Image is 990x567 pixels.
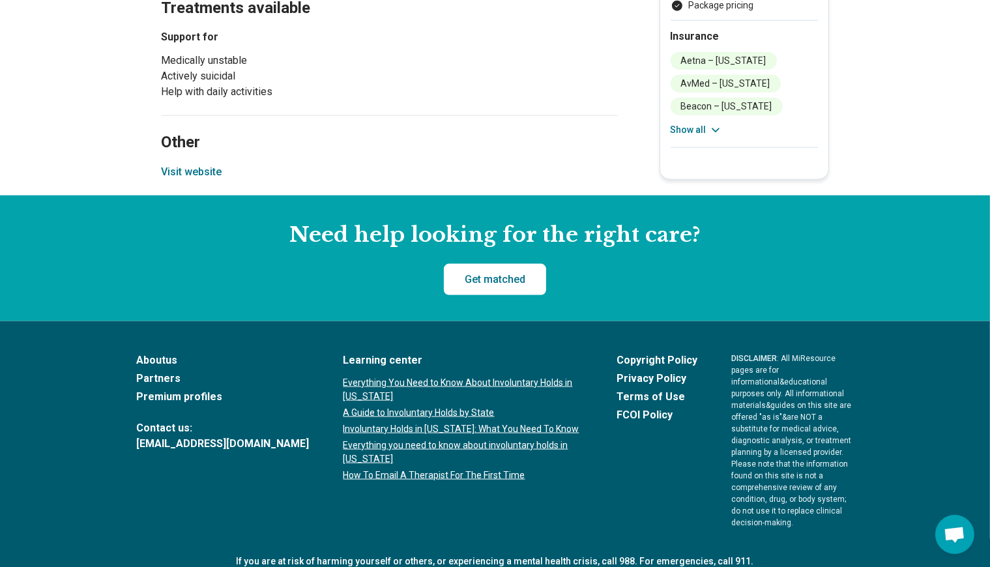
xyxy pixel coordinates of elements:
[162,84,344,100] li: Help with daily activities
[137,371,310,386] a: Partners
[162,164,222,180] button: Visit website
[671,75,781,93] li: AvMed – [US_STATE]
[137,420,310,436] span: Contact us:
[343,469,583,482] a: How To Email A Therapist For The First Time
[671,123,722,137] button: Show all
[732,353,854,529] p: : All MiResource pages are for informational & educational purposes only. All informational mater...
[162,100,618,154] h2: Other
[343,439,583,466] a: Everything you need to know about involuntary holds in [US_STATE]
[671,52,777,70] li: Aetna – [US_STATE]
[137,436,310,452] a: [EMAIL_ADDRESS][DOMAIN_NAME]
[935,515,974,554] div: Open chat
[343,406,583,420] a: A Guide to Involuntary Holds by State
[732,354,778,363] span: DISCLAIMER
[137,353,310,368] a: Aboutus
[617,353,698,368] a: Copyright Policy
[162,53,344,68] li: Medically unstable
[343,353,583,368] a: Learning center
[137,389,310,405] a: Premium profiles
[10,222,980,249] h2: Need help looking for the right care?
[343,376,583,403] a: Everything You Need to Know About Involuntary Holds in [US_STATE]
[162,68,344,84] li: Actively suicidal
[162,29,344,45] h3: Support for
[671,98,783,115] li: Beacon – [US_STATE]
[444,264,546,295] a: Get matched
[617,389,698,405] a: Terms of Use
[617,407,698,423] a: FCOI Policy
[343,422,583,436] a: Involuntary Holds in [US_STATE]: What You Need To Know
[617,371,698,386] a: Privacy Policy
[671,29,818,44] h2: Insurance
